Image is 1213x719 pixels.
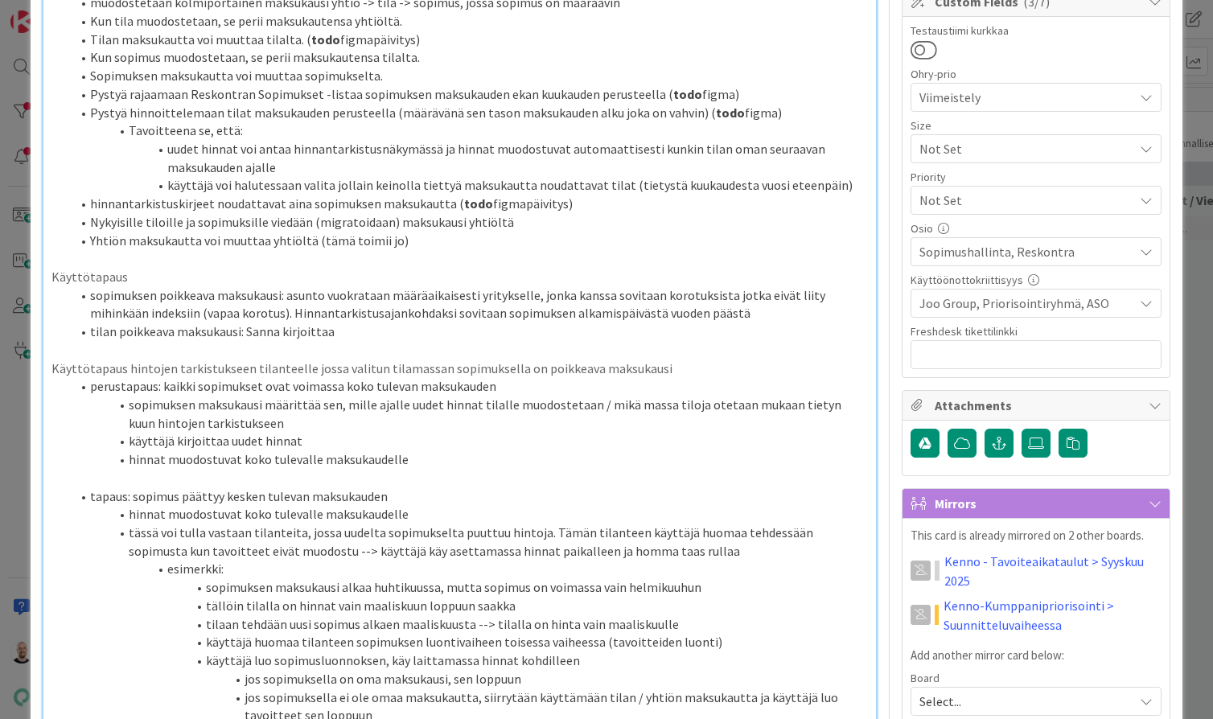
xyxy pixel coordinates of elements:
[51,268,869,286] p: Käyttötapaus
[919,189,1125,212] span: Not Set
[919,86,1125,109] span: Viimeistely
[71,670,869,688] li: jos sopimuksella on oma maksukausi, sen loppuun
[71,615,869,634] li: tilaan tehdään uusi sopimus alkaen maaliskuusta --> tilalla on hinta vain maaliskuulle
[71,651,869,670] li: käyttäjä luo sopimusluonnoksen, käy laittamassa hinnat kohdilleen
[311,31,340,47] strong: todo
[71,560,869,578] li: esimerkki:
[71,450,869,469] li: hinnat muodostuvat koko tulevalle maksukaudelle
[911,672,940,684] span: Board
[919,294,1133,313] span: Joo Group, Priorisointiryhmä, ASO
[716,105,745,121] strong: todo
[911,171,1162,183] div: Priority
[464,195,493,212] strong: todo
[71,213,869,232] li: Nykyisille tiloille ja sopimuksille viedään (migratoidaan) maksukausi yhtiöltä
[911,223,1162,234] div: Osio
[944,552,1162,590] a: Kenno - Tavoiteaikataulut > Syyskuu 2025
[911,120,1162,131] div: Size
[919,242,1133,261] span: Sopimushallinta, Reskontra
[911,326,1162,337] div: Freshdesk tikettilinkki
[935,396,1141,415] span: Attachments
[911,274,1162,286] div: Käyttöönottokriittisyys
[935,494,1141,513] span: Mirrors
[71,232,869,250] li: Yhtiön maksukautta voi muuttaa yhtiöltä (tämä toimii jo)
[71,505,869,524] li: hinnat muodostuvat koko tulevalle maksukaudelle
[919,690,1125,713] span: Select...
[673,86,702,102] strong: todo
[71,286,869,323] li: sopimuksen poikkeava maksukausi: asunto vuokrataan määräaikaisesti yritykselle, jonka kanssa sovi...
[71,633,869,651] li: käyttäjä huomaa tilanteen sopimuksen luontivaiheen toisessa vaiheessa (tavoitteiden luonti)
[71,176,869,195] li: käyttäjä voi halutessaan valita jollain keinolla tiettyä maksukautta noudattavat tilat (tietystä ...
[71,323,869,341] li: tilan poikkeava maksukausi: Sanna kirjoittaa
[944,596,1162,635] a: Kenno-Kumppanipriorisointi > Suunnitteluvaiheessa
[911,647,1162,665] p: Add another mirror card below:
[71,195,869,213] li: hinnantarkistuskirjeet noudattavat aina sopimuksen maksukautta ( figmapäivitys)
[51,359,869,378] p: Käyttötapaus hintojen tarkistukseen tilanteelle jossa valitun tilamassan sopimuksella on poikkeav...
[71,85,869,104] li: Pystyä rajaamaan Reskontran Sopimukset -listaa sopimuksen maksukauden ekan kuukauden perusteella ...
[71,12,869,31] li: Kun tila muodostetaan, se perii maksukautensa yhtiöltä.
[71,67,869,85] li: Sopimuksen maksukautta voi muuttaa sopimukselta.
[911,68,1162,80] div: Ohry-prio
[71,432,869,450] li: käyttäjä kirjoittaa uudet hinnat
[71,48,869,67] li: Kun sopimus muodostetaan, se perii maksukautensa tilalta.
[71,140,869,176] li: uudet hinnat voi antaa hinnantarkistusnäkymässä ja hinnat muodostuvat automaattisesti kunkin tila...
[71,487,869,506] li: tapaus: sopimus päättyy kesken tulevan maksukauden
[71,578,869,597] li: sopimuksen maksukausi alkaa huhtikuussa, mutta sopimus on voimassa vain helmikuuhun
[919,138,1125,160] span: Not Set
[71,377,869,396] li: perustapaus: kaikki sopimukset ovat voimassa koko tulevan maksukauden
[71,597,869,615] li: tällöin tilalla on hinnat vain maaliskuun loppuun saakka
[71,31,869,49] li: Tilan maksukautta voi muuttaa tilalta. ( figmapäivitys)
[911,25,1162,36] div: Testaustiimi kurkkaa
[71,396,869,432] li: sopimuksen maksukausi määrittää sen, mille ajalle uudet hinnat tilalle muodostetaan / mikä massa ...
[911,527,1162,545] p: This card is already mirrored on 2 other boards.
[71,524,869,560] li: tässä voi tulla vastaan tilanteita, jossa uudelta sopimukselta puuttuu hintoja. Tämän tilanteen k...
[71,104,869,122] li: Pystyä hinnoittelemaan tilat maksukauden perusteella (määrävänä sen tason maksukauden alku joka o...
[71,121,869,140] li: Tavoitteena se, että:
